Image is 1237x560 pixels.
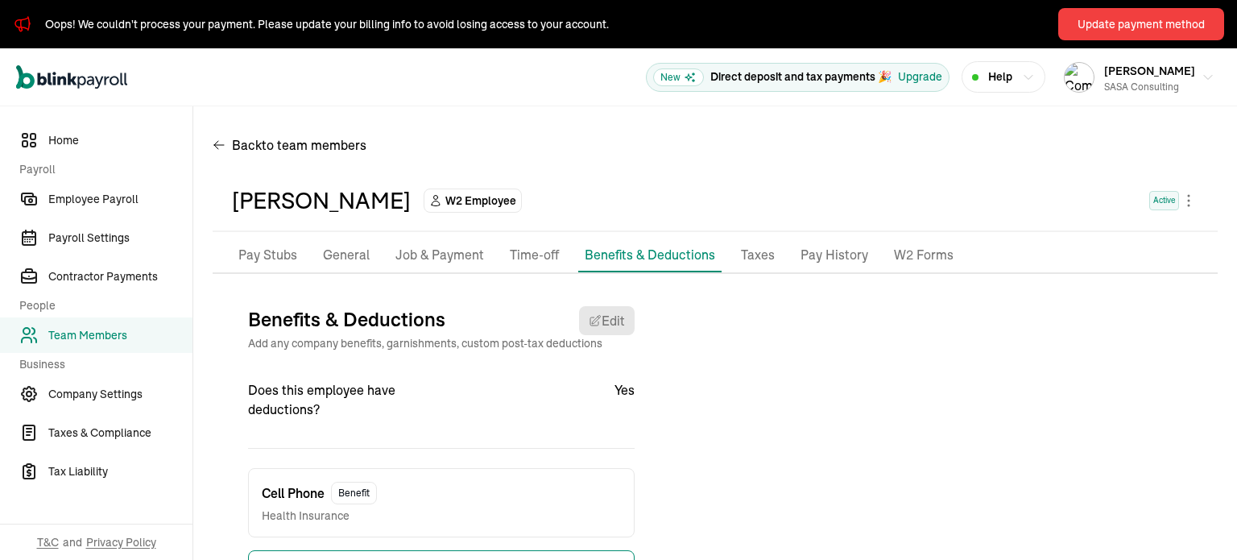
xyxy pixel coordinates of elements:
[262,483,325,503] span: Cell Phone
[1104,80,1195,94] div: SASA Consulting
[86,534,156,550] span: Privacy Policy
[323,245,370,266] p: General
[213,126,366,164] button: Backto team members
[238,245,297,266] p: Pay Stubs
[48,386,192,403] span: Company Settings
[248,335,635,351] p: Add any company benefits, garnishments, custom post-tax deductions
[510,245,559,266] p: Time-off
[579,306,635,335] button: Edit
[741,245,775,266] p: Taxes
[48,327,192,344] span: Team Members
[1104,64,1195,78] span: [PERSON_NAME]
[801,245,868,266] p: Pay History
[16,54,127,101] nav: Global
[48,230,192,247] span: Payroll Settings
[37,534,59,550] span: T&C
[48,463,192,480] span: Tax Liability
[962,61,1045,93] button: Help
[395,245,484,266] p: Job & Payment
[232,135,366,155] span: Back
[248,306,445,335] h3: Benefits & Deductions
[331,482,377,504] span: Benefit
[262,508,377,524] span: Health Insurance
[614,380,635,419] span: Yes
[262,135,366,155] span: to team members
[898,68,942,85] button: Upgrade
[1156,483,1237,560] iframe: Chat Widget
[248,380,441,419] span: Does this employee have deductions?
[1057,57,1221,97] button: Company logo[PERSON_NAME]SASA Consulting
[48,425,192,442] span: Taxes & Compliance
[988,68,1012,85] span: Help
[19,297,183,314] span: People
[232,184,411,218] div: [PERSON_NAME]
[48,132,192,149] span: Home
[19,356,183,373] span: Business
[45,16,609,33] div: Oops! We couldn't process your payment. Please update your billing info to avoid losing access to...
[653,68,704,86] span: New
[1149,191,1179,210] span: Active
[48,268,192,285] span: Contractor Payments
[1078,16,1205,33] div: Update payment method
[1065,63,1094,92] img: Company logo
[710,68,892,85] p: Direct deposit and tax payments 🎉
[19,161,183,178] span: Payroll
[1058,8,1224,40] button: Update payment method
[894,245,954,266] p: W2 Forms
[585,245,715,264] p: Benefits & Deductions
[445,193,516,209] span: W2 Employee
[48,191,192,208] span: Employee Payroll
